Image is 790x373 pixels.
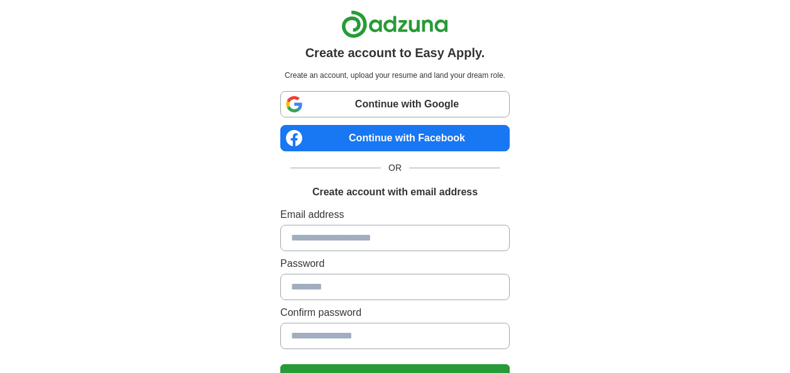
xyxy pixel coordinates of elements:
h1: Create account with email address [312,185,478,200]
label: Email address [280,207,510,222]
h1: Create account to Easy Apply. [305,43,485,62]
p: Create an account, upload your resume and land your dream role. [283,70,507,81]
a: Continue with Google [280,91,510,117]
span: OR [381,161,409,175]
img: Adzuna logo [341,10,448,38]
a: Continue with Facebook [280,125,510,151]
label: Password [280,256,510,271]
label: Confirm password [280,305,510,320]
